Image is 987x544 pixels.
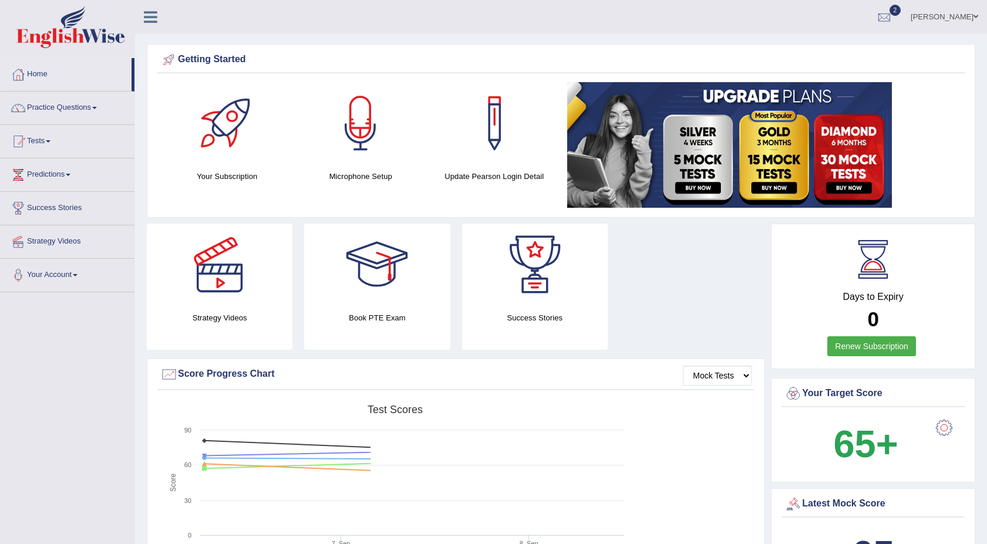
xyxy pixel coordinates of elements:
[890,5,901,16] span: 2
[188,532,191,539] text: 0
[867,308,878,330] b: 0
[184,497,191,504] text: 30
[160,366,752,383] div: Score Progress Chart
[462,312,608,324] h4: Success Stories
[784,495,962,513] div: Latest Mock Score
[1,92,134,121] a: Practice Questions
[1,259,134,288] a: Your Account
[1,158,134,188] a: Predictions
[1,225,134,255] a: Strategy Videos
[184,427,191,434] text: 90
[300,170,422,183] h4: Microphone Setup
[784,292,962,302] h4: Days to Expiry
[147,312,292,324] h4: Strategy Videos
[1,58,132,87] a: Home
[160,51,962,69] div: Getting Started
[169,473,177,492] tspan: Score
[166,170,288,183] h4: Your Subscription
[433,170,555,183] h4: Update Pearson Login Detail
[1,125,134,154] a: Tests
[184,461,191,468] text: 60
[304,312,450,324] h4: Book PTE Exam
[827,336,916,356] a: Renew Subscription
[567,82,892,208] img: small5.jpg
[784,385,962,403] div: Your Target Score
[1,192,134,221] a: Success Stories
[368,404,423,415] tspan: Test scores
[833,423,898,465] b: 65+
